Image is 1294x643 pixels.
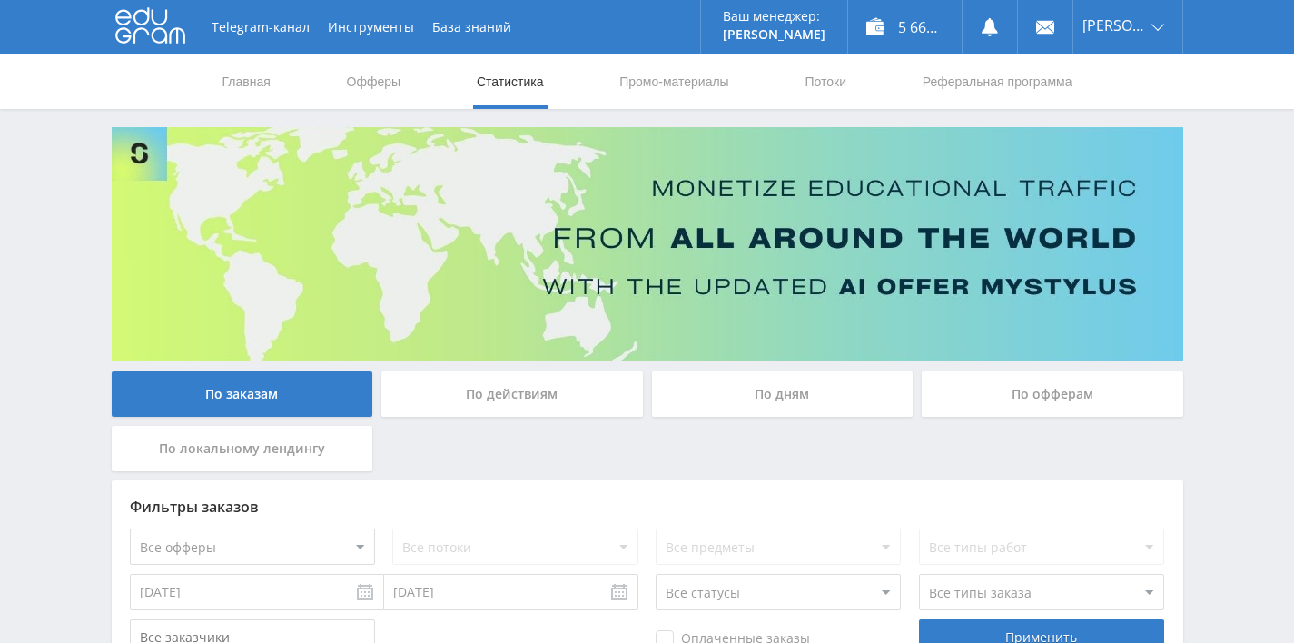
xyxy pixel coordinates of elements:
div: По локальному лендингу [112,426,373,471]
a: Потоки [803,54,848,109]
a: Офферы [345,54,403,109]
div: По действиям [381,371,643,417]
div: По заказам [112,371,373,417]
a: Реферальная программа [921,54,1074,109]
p: Ваш менеджер: [723,9,825,24]
div: По дням [652,371,914,417]
span: [PERSON_NAME] [1082,18,1146,33]
div: Фильтры заказов [130,499,1165,515]
a: Статистика [475,54,546,109]
p: [PERSON_NAME] [723,27,825,42]
a: Главная [221,54,272,109]
div: По офферам [922,371,1183,417]
a: Промо-материалы [617,54,730,109]
img: Banner [112,127,1183,361]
